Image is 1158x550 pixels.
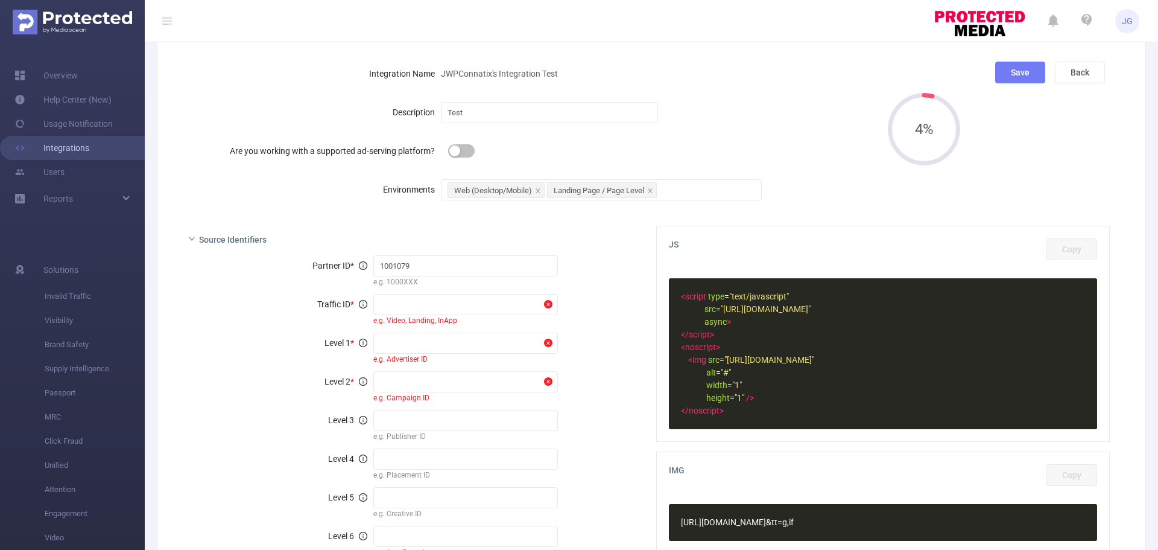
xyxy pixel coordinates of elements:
a: Integrations [14,136,89,160]
span: Brand Safety [45,333,145,357]
div: e.g. Advertiser ID [373,354,558,367]
label: Environments [383,185,441,194]
span: Level 2 [324,377,367,386]
i: icon: info-circle [359,455,367,463]
a: Usage Notification [14,112,113,136]
span: Supply Intelligence [45,357,145,381]
button: Copy [1046,464,1097,486]
div: Landing Page / Page Level [554,183,644,199]
span: MRC [45,405,145,429]
div: Web (Desktop/Mobile) [454,183,532,199]
span: IMG [669,464,1097,486]
i: icon: info-circle [359,339,367,347]
li: Web (Desktop/Mobile) [448,182,545,198]
span: Passport [45,381,145,405]
a: Reports [43,187,73,211]
span: Level 6 [328,531,367,541]
button: Back [1055,62,1105,83]
div: e.g. Placement ID [373,470,558,483]
i: icon: info-circle [359,261,367,270]
i: icon: info-circle [359,493,367,502]
i: icon: info-circle [359,377,367,386]
span: Traffic ID [317,299,367,309]
label: Are you working with a supported ad-serving platform? [230,146,441,156]
button: Save [995,62,1045,83]
div: icon: rightSource Identifiers [179,226,642,251]
span: Level 5 [328,493,367,502]
img: Protected Media [13,10,132,34]
li: Landing Page / Page Level [547,182,657,198]
span: Engagement [45,502,145,526]
i: icon: close [647,188,653,195]
span: Invalid Traffic [45,284,145,309]
label: Integration Name [369,69,441,78]
a: Overview [14,63,78,88]
span: Unified [45,453,145,478]
span: Level 1 [324,338,367,348]
i: icon: info-circle [359,532,367,540]
span: JG [1122,9,1133,33]
span: 4% [888,122,960,136]
label: Description [393,107,441,117]
div: e.g. 1000XXX [373,277,558,290]
div: e.g. Creative ID [373,508,558,522]
div: e.g. Campaign ID [373,392,558,406]
span: Click Fraud [45,429,145,453]
a: Users [14,160,65,184]
span: Visibility [45,309,145,333]
span: Partner ID [312,261,367,270]
span: Solutions [43,258,78,282]
i: icon: right [188,235,195,242]
i: icon: info-circle [359,416,367,424]
button: Copy [1046,238,1097,260]
span: Attention [45,478,145,502]
i: icon: close [535,188,541,195]
div: e.g. Publisher ID [373,431,558,444]
a: Help Center (New) [14,88,112,112]
span: Level 3 [328,415,367,425]
span: Level 4 [328,454,367,464]
span: JWPConnatix's Integration Test [441,69,558,78]
span: Reports [43,194,73,203]
span: Video [45,526,145,550]
i: icon: info-circle [359,300,367,309]
span: JS [669,238,1097,260]
div: e.g. Video, Landing, InApp [373,315,558,328]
